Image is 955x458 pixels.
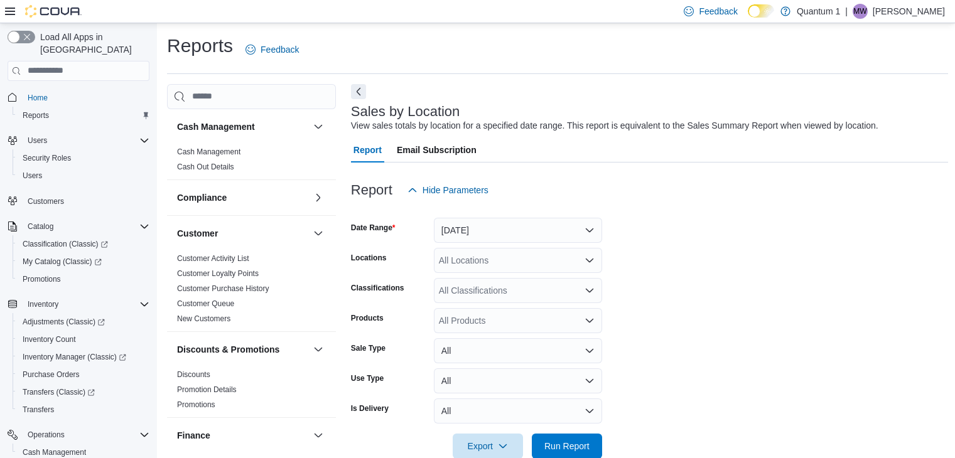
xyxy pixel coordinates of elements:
span: Promotions [177,400,215,410]
span: My Catalog (Classic) [18,254,149,269]
label: Is Delivery [351,403,389,413]
button: Users [23,133,52,148]
div: Cash Management [167,144,336,179]
span: Classification (Classic) [18,237,149,252]
h3: Sales by Location [351,104,460,119]
span: Adjustments (Classic) [23,317,105,327]
label: Use Type [351,373,384,383]
p: [PERSON_NAME] [873,4,945,19]
span: Users [28,136,47,146]
span: Purchase Orders [18,367,149,382]
a: Adjustments (Classic) [18,314,110,329]
button: Customer [177,227,308,240]
h3: Finance [177,429,210,442]
a: Promotions [18,272,66,287]
button: Inventory Count [13,331,154,348]
h3: Discounts & Promotions [177,343,279,356]
img: Cova [25,5,82,18]
span: Cash Out Details [177,162,234,172]
a: Reports [18,108,54,123]
span: Inventory Count [18,332,149,347]
button: Security Roles [13,149,154,167]
div: Discounts & Promotions [167,367,336,417]
span: Promotions [18,272,149,287]
span: Run Report [544,440,590,452]
button: Catalog [23,219,58,234]
button: All [434,368,602,393]
span: Transfers [18,402,149,417]
a: Security Roles [18,151,76,166]
h3: Compliance [177,191,227,204]
a: Customer Queue [177,299,234,308]
span: Cash Management [177,147,240,157]
a: Promotions [177,400,215,409]
button: Cash Management [177,120,308,133]
span: Inventory Manager (Classic) [23,352,126,362]
a: Classification (Classic) [18,237,113,252]
span: Customer Loyalty Points [177,269,259,279]
span: Transfers [23,405,54,415]
a: Transfers [18,402,59,417]
a: Purchase Orders [18,367,85,382]
span: Reports [18,108,149,123]
a: Classification (Classic) [13,235,154,253]
a: Home [23,90,53,105]
button: Finance [177,429,308,442]
a: Transfers (Classic) [13,383,154,401]
button: Operations [23,427,70,442]
a: Inventory Count [18,332,81,347]
span: Transfers (Classic) [18,385,149,400]
button: Cash Management [311,119,326,134]
span: Operations [23,427,149,442]
button: Customers [3,192,154,210]
button: Open list of options [585,285,595,296]
button: Transfers [13,401,154,418]
span: Catalog [23,219,149,234]
span: Users [18,168,149,183]
span: Inventory [23,297,149,312]
button: Purchase Orders [13,366,154,383]
button: Home [3,88,154,107]
a: Customer Purchase History [177,284,269,293]
button: Inventory [3,296,154,313]
span: Transfers (Classic) [23,387,95,397]
span: Report [353,137,382,162]
button: Finance [311,428,326,443]
span: Inventory Manager (Classic) [18,349,149,365]
label: Locations [351,253,387,263]
label: Classifications [351,283,404,293]
span: Users [23,133,149,148]
a: Feedback [240,37,304,62]
span: Email Subscription [397,137,477,162]
a: Cash Out Details [177,162,234,171]
span: Purchase Orders [23,370,80,380]
span: Customers [28,196,64,206]
button: Discounts & Promotions [311,342,326,357]
h3: Customer [177,227,218,240]
a: Transfers (Classic) [18,385,100,400]
label: Sale Type [351,343,386,353]
span: Hide Parameters [423,184,488,196]
button: Users [13,167,154,184]
span: Home [28,93,48,103]
span: Security Roles [18,151,149,166]
button: Reports [13,107,154,124]
button: Customer [311,226,326,241]
a: Customer Activity List [177,254,249,263]
span: Users [23,171,42,181]
span: Reports [23,110,49,120]
a: Customers [23,194,69,209]
label: Date Range [351,223,396,233]
p: | [845,4,848,19]
span: Home [23,90,149,105]
a: Inventory Manager (Classic) [13,348,154,366]
a: My Catalog (Classic) [18,254,107,269]
span: My Catalog (Classic) [23,257,102,267]
button: [DATE] [434,218,602,243]
span: Customer Queue [177,299,234,309]
span: Promotion Details [177,385,237,395]
button: Open list of options [585,316,595,326]
span: Customers [23,193,149,209]
span: Load All Apps in [GEOGRAPHIC_DATA] [35,31,149,56]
